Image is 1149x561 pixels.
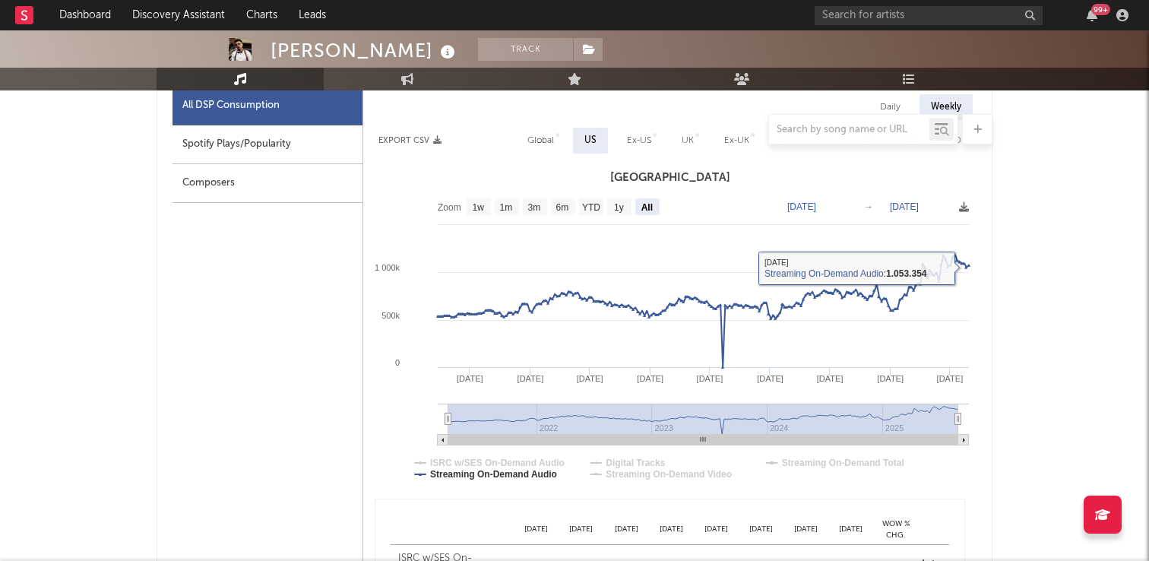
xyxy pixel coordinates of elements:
[1087,9,1097,21] button: 99+
[430,458,565,468] text: ISRC w/SES On-Demand Audio
[473,202,485,213] text: 1w
[381,311,400,320] text: 500k
[828,524,873,535] div: [DATE]
[500,202,513,213] text: 1m
[890,201,919,212] text: [DATE]
[757,374,783,383] text: [DATE]
[614,202,624,213] text: 1y
[864,201,873,212] text: →
[603,524,648,535] div: [DATE]
[375,263,400,272] text: 1 000k
[815,6,1043,25] input: Search for artists
[637,374,663,383] text: [DATE]
[1091,4,1110,15] div: 99 +
[787,201,816,212] text: [DATE]
[641,202,653,213] text: All
[173,87,362,125] div: All DSP Consumption
[782,458,904,468] text: Streaming On-Demand Total
[528,202,541,213] text: 3m
[769,124,929,136] input: Search by song name or URL
[457,374,483,383] text: [DATE]
[920,94,973,120] div: Weekly
[395,358,400,367] text: 0
[182,97,280,115] div: All DSP Consumption
[869,94,912,120] div: Daily
[438,202,461,213] text: Zoom
[582,202,600,213] text: YTD
[606,458,665,468] text: Digital Tracks
[649,524,694,535] div: [DATE]
[577,374,603,383] text: [DATE]
[937,374,964,383] text: [DATE]
[739,524,783,535] div: [DATE]
[817,374,844,383] text: [DATE]
[697,374,723,383] text: [DATE]
[271,38,459,63] div: [PERSON_NAME]
[518,374,544,383] text: [DATE]
[173,125,362,164] div: Spotify Plays/Popularity
[694,524,739,535] div: [DATE]
[877,374,904,383] text: [DATE]
[559,524,603,535] div: [DATE]
[173,164,362,203] div: Composers
[606,469,732,480] text: Streaming On-Demand Video
[873,518,919,540] div: WoW % Chg.
[556,202,569,213] text: 6m
[514,524,559,535] div: [DATE]
[478,38,573,61] button: Track
[783,524,828,535] div: [DATE]
[430,469,557,480] text: Streaming On-Demand Audio
[363,169,976,187] h3: [GEOGRAPHIC_DATA]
